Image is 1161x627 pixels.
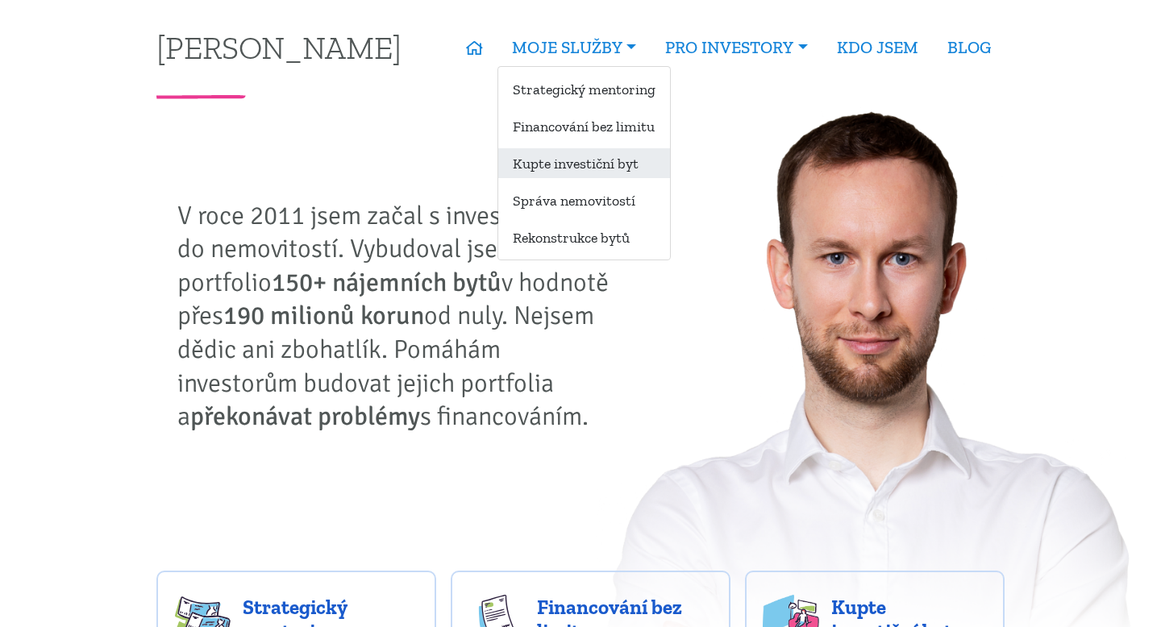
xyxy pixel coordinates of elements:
[190,401,420,432] strong: překonávat problémy
[177,199,621,434] p: V roce 2011 jsem začal s investicemi do nemovitostí. Vybudoval jsem portfolio v hodnotě přes od n...
[498,148,670,178] a: Kupte investiční byt
[822,29,933,66] a: KDO JSEM
[156,31,402,63] a: [PERSON_NAME]
[272,267,501,298] strong: 150+ nájemních bytů
[498,185,670,215] a: Správa nemovitostí
[498,111,670,141] a: Financování bez limitu
[651,29,822,66] a: PRO INVESTORY
[497,29,651,66] a: MOJE SLUŽBY
[223,300,424,331] strong: 190 milionů korun
[498,222,670,252] a: Rekonstrukce bytů
[933,29,1005,66] a: BLOG
[498,74,670,104] a: Strategický mentoring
